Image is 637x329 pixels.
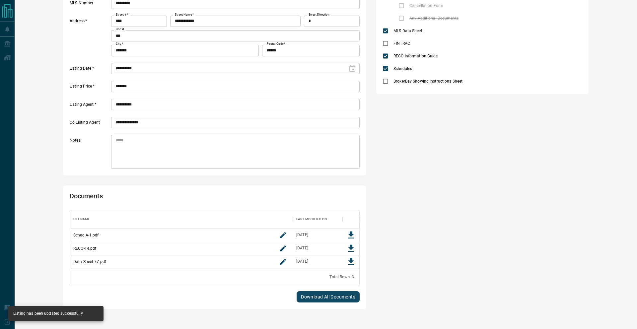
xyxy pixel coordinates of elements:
[73,232,99,238] p: Sched A-1.pdf
[267,42,285,46] label: Postal Code
[73,259,106,265] p: Data Sheet-77.pdf
[70,84,109,92] label: Listing Price
[175,13,194,17] label: Street Name
[70,210,293,229] div: Filename
[309,13,329,17] label: Street Direction
[392,66,414,72] span: Schedules
[296,210,327,229] div: Last Modified On
[392,28,424,34] span: MLS Data Sheet
[344,242,358,255] button: Download File
[408,3,445,9] span: Cancellation Form
[70,192,244,203] h2: Documents
[297,291,360,302] button: Download All Documents
[276,242,290,255] button: rename button
[296,245,308,251] div: Oct 14, 2025
[392,40,412,46] span: FINTRAC
[296,259,308,264] div: Oct 14, 2025
[392,78,464,84] span: BrokerBay Showing Instructions Sheet
[116,42,123,46] label: City
[116,27,124,32] label: Unit #
[73,245,96,251] p: RECO-14.pdf
[329,274,354,280] div: Total Rows: 3
[70,0,109,9] label: MLS Number
[70,120,109,128] label: Co Listing Agent
[116,13,128,17] label: Street #
[344,229,358,242] button: Download File
[70,18,109,56] label: Address
[296,232,308,238] div: Oct 14, 2025
[392,53,439,59] span: RECO Information Guide
[73,210,90,229] div: Filename
[344,255,358,268] button: Download File
[70,66,109,74] label: Listing Date
[70,138,109,169] label: Notes
[276,255,290,268] button: rename button
[13,308,83,319] div: Listing has been updated successfully
[276,229,290,242] button: rename button
[70,102,109,110] label: Listing Agent
[293,210,343,229] div: Last Modified On
[408,15,460,21] span: Any Additional Documents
